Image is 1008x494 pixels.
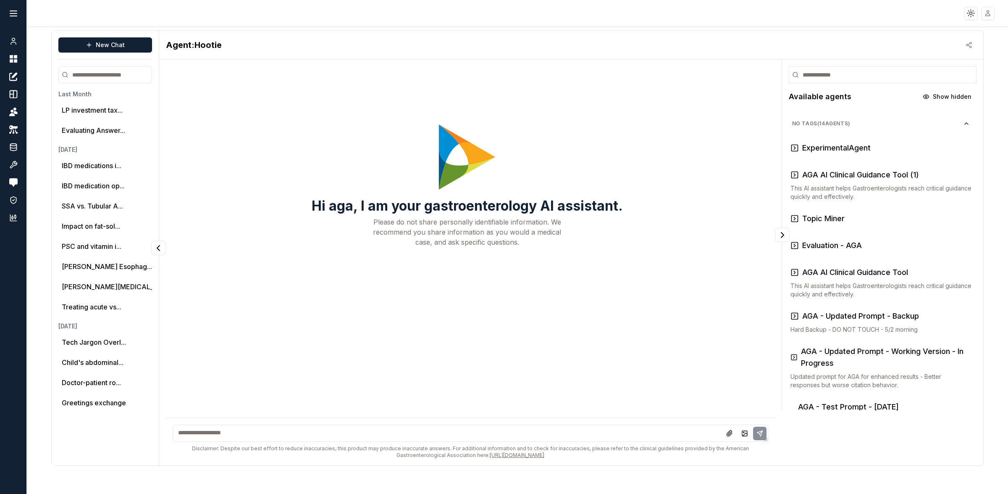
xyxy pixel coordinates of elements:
[62,125,125,135] button: Evaluating Answer...
[802,213,845,225] h3: Topic Miner
[62,357,123,367] button: Child's abdominal...
[436,122,499,192] img: Welcome Owl
[62,302,121,312] button: Treating acute vs...
[785,117,976,130] button: No Tags(14agents)
[62,398,126,408] p: Greetings exchange
[62,241,121,251] button: PSC and vitamin i...
[775,228,790,242] button: Collapse panel
[62,161,121,171] button: IBD medications i...
[798,401,971,436] h3: AGA - Test Prompt - [DATE] ([PERSON_NAME]'s Edits) - better at citation, a bit robot and rigid.
[62,262,152,272] button: [PERSON_NAME] Esophag...
[789,91,851,103] h2: Available agents
[790,372,971,389] p: Updated prompt for AGA for enhanced results - Better responses but worse citation behavior.
[173,445,768,459] div: Disclaimer: Despite our best effort to reduce inaccuracies, this product may produce inaccurate a...
[490,452,544,458] a: [URL][DOMAIN_NAME]
[982,7,994,19] img: placeholder-user.jpg
[802,142,871,154] h3: ExperimentalAgent
[373,217,561,247] p: Please do not share personally identifiable information. We recommend you share information as yo...
[166,39,222,51] h2: Hootie
[312,198,623,214] h3: Hi aga, I am your gastroenterology AI assistant.
[792,120,963,127] span: No Tags ( 14 agents)
[801,346,971,369] h3: AGA - Updated Prompt - Working Version - In Progress
[62,105,123,115] button: LP investment tax...
[62,221,120,231] button: Impact on fat-sol...
[62,201,123,211] button: SSA vs. Tubular A...
[62,282,186,292] button: [PERSON_NAME][MEDICAL_DATA] In...
[790,325,971,334] p: Hard Backup - DO NOT TOUCH - 5/2 morning
[802,267,908,278] h3: AGA AI Clinical Guidance Tool
[802,169,919,181] h3: AGA AI Clinical Guidance Tool (1)
[62,181,125,191] button: IBD medication op...
[62,337,126,347] button: Tech Jargon Overl...
[918,90,976,103] button: Show hidden
[58,37,152,53] button: New Chat
[151,241,165,255] button: Collapse panel
[933,92,971,101] span: Show hidden
[802,310,919,322] h3: AGA - Updated Prompt - Backup
[790,184,971,201] p: This AI assistant helps Gastroenterologists reach critical guidance quickly and effectively.
[62,378,121,388] button: Doctor-patient ro...
[58,90,200,98] h3: Last Month
[790,282,971,299] p: This AI assistant helps Gastroenterologists reach critical guidance quickly and effectively.
[802,240,862,251] h3: Evaluation - AGA
[9,178,18,187] img: feedback
[58,145,200,154] h3: [DATE]
[58,322,200,330] h3: [DATE]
